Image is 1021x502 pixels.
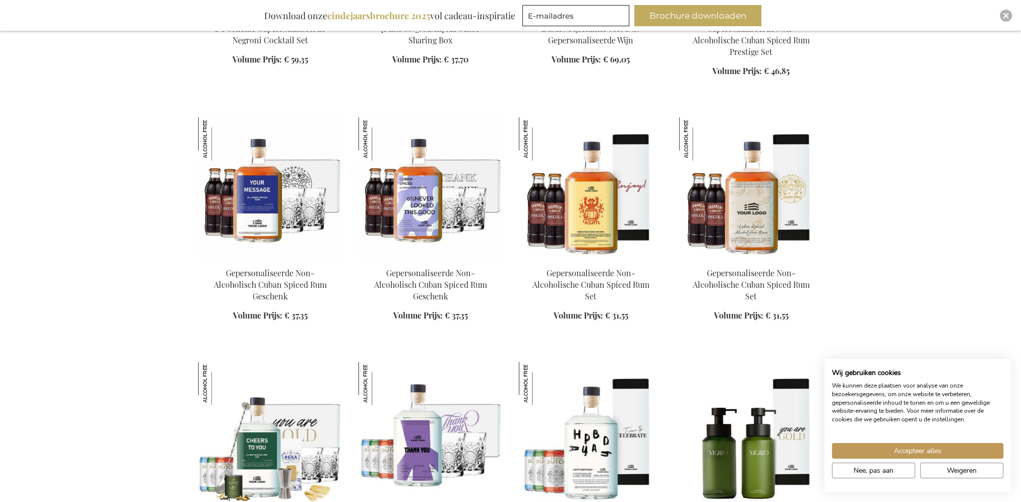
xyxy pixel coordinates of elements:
span: Volume Prijs: [392,54,442,65]
span: Volume Prijs: [714,310,763,321]
span: Volume Prijs: [233,310,282,321]
a: Volume Prijs: € 46,85 [712,66,790,77]
a: Volume Prijs: € 37,35 [233,310,308,322]
img: Gepersonaliseerde Non-Alcoholisch Cuban Spiced Rum Geschenk [358,117,402,161]
a: Gepersonaliseerde Non-Alcoholisch Cuban Spiced Rum Geschenk [374,268,487,301]
a: Gepersonaliseerde Non-Alcoholisch Cuban Spiced Rum Geschenk [214,268,327,301]
button: Brochure downloaden [634,5,761,26]
button: Alle cookies weigeren [920,463,1003,478]
form: marketing offers and promotions [522,5,632,29]
img: Gepersonaliseerde Non-Alcoholische Cuban Spiced Rum Set [519,117,562,161]
span: Nee, pas aan [854,465,893,476]
a: Personalised Non-Alcoholic Cuban Spiced Rum Set Gepersonaliseerde Non-Alcoholische Cuban Spiced R... [519,255,663,264]
img: Gepersonaliseerde Alcoholvrije Botanical Dry Gin Set [519,362,562,405]
input: E-mailadres [522,5,629,26]
div: Close [1000,10,1012,22]
span: € 69,05 [603,54,630,65]
img: Gepersonaliseerde Non-Alcoholisch Cuban Spiced Rum Geschenk [198,117,242,161]
a: Gepersonaliseerde Non-Alcoholische Cuban Spiced Rum Set [693,268,810,301]
a: Volume Prijs: € 69,05 [552,54,630,66]
img: Personalised Non-Alcoholic Cuban Spiced Rum Gift [358,117,503,259]
span: Volume Prijs: [393,310,443,321]
a: Gepersonaliseerde Non-Alcoholische Cuban Spiced Rum Prestige Set [693,23,810,57]
span: Volume Prijs: [712,66,762,76]
span: Accepteer alles [894,446,941,456]
a: Gepersonaliseerde Non-Alcoholische Cuban Spiced Rum Set [532,268,649,301]
img: Close [1003,13,1009,19]
a: Personalised Non-Alcoholic Cuban Spiced Rum Gift Gepersonaliseerde Non-Alcoholisch Cuban Spiced R... [198,255,342,264]
a: Volume Prijs: € 37,70 [392,54,468,66]
span: € 37,35 [284,310,308,321]
span: € 59,35 [284,54,308,65]
b: eindejaarsbrochure 2025 [327,10,430,22]
a: [PERSON_NAME] XL Office Sharing Box [381,23,479,45]
span: € 37,35 [445,310,468,321]
button: Pas cookie voorkeuren aan [832,463,915,478]
button: Accepteer alle cookies [832,443,1003,459]
a: Volume Prijs: € 31,55 [554,310,628,322]
a: Personalised Non-Alcoholic Cuban Spiced Rum Set Gepersonaliseerde Non-Alcoholische Cuban Spiced R... [679,255,823,264]
span: Volume Prijs: [552,54,601,65]
div: Download onze vol cadeau-inspiratie [260,5,520,26]
span: Volume Prijs: [232,54,282,65]
span: Weigeren [947,465,977,476]
img: Gepersonaliseerde Non-Alcoholische Botanical Dry Gin Cadeau [358,362,402,405]
span: € 37,70 [444,54,468,65]
img: Gepersonaliseerde Non-Alcoholische Botanical Dry Gin Prestige Set [198,362,242,405]
span: Volume Prijs: [554,310,603,321]
p: We kunnen deze plaatsen voor analyse van onze bezoekersgegevens, om onze website te verbeteren, g... [832,382,1003,424]
span: € 31,55 [605,310,628,321]
span: € 31,55 [765,310,789,321]
img: Personalised Non-Alcoholic Cuban Spiced Rum Gift [198,117,342,259]
span: € 46,85 [764,66,790,76]
a: Volume Prijs: € 37,35 [393,310,468,322]
img: Gepersonaliseerde Non-Alcoholische Cuban Spiced Rum Set [679,117,723,161]
a: De Ultieme Gepersonaliseerde Negroni Cocktail Set [215,23,325,45]
a: Volume Prijs: € 31,55 [714,310,789,322]
a: Bubalou Ijsemmer Met Duo Gepersonaliseerde Wijn [542,23,640,45]
a: Volume Prijs: € 59,35 [232,54,308,66]
h2: Wij gebruiken cookies [832,368,1003,378]
img: Personalised Non-Alcoholic Cuban Spiced Rum Set [679,117,823,259]
a: Personalised Non-Alcoholic Cuban Spiced Rum Gift Gepersonaliseerde Non-Alcoholisch Cuban Spiced R... [358,255,503,264]
img: Personalised Non-Alcoholic Cuban Spiced Rum Set [519,117,663,259]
